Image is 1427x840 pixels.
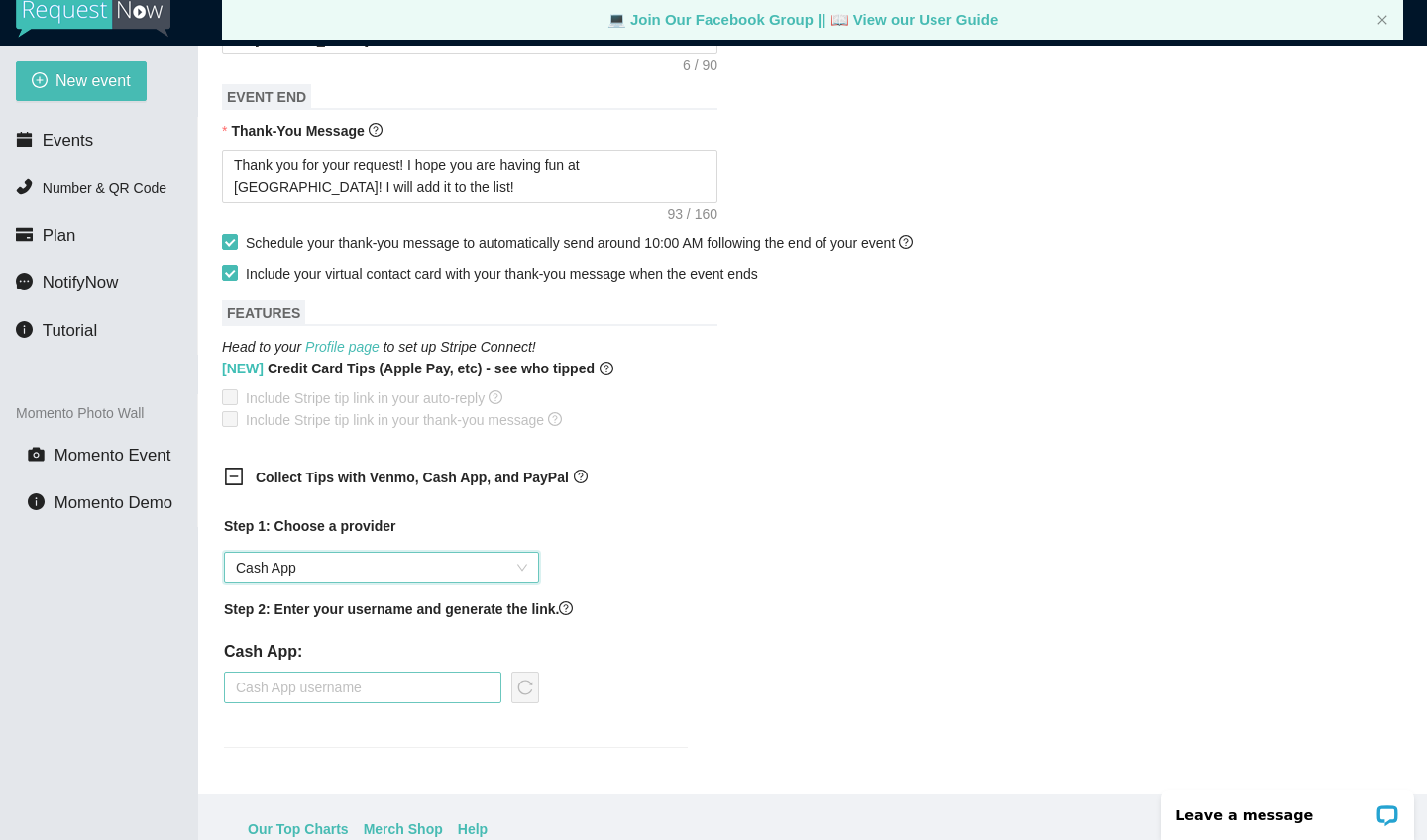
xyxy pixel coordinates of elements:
div: Collect Tips with Venmo, Cash App, and PayPalquestion-circle [208,455,704,503]
span: question-circle [574,470,588,483]
span: close [1376,14,1388,26]
span: question-circle [489,390,502,404]
a: Our Top Charts [248,818,349,840]
span: Include Stripe tip link in your thank-you message [238,409,570,431]
a: laptop View our User Guide [830,11,999,28]
span: [NEW] [222,361,264,376]
button: close [1376,14,1388,27]
span: info-circle [28,493,45,510]
span: question-circle [899,235,913,249]
span: Plan [43,226,76,245]
span: Events [43,131,93,150]
span: Include your virtual contact card with your thank-you message when the event ends [246,266,758,282]
span: camera [28,446,45,463]
span: laptop [607,11,626,28]
i: Head to your to set up Stripe Connect! [222,339,536,355]
span: plus-circle [32,72,48,91]
span: credit-card [16,226,33,243]
span: EVENT END [222,84,311,110]
span: Momento Event [55,446,171,465]
span: laptop [830,11,849,28]
span: info-circle [16,321,33,338]
b: Step 2: Enter your username and generate the link. [224,601,559,617]
span: question-circle [369,123,383,137]
b: Credit Card Tips (Apple Pay, etc) - see who tipped [222,358,595,379]
span: Tutorial [43,321,97,340]
h5: Cash App: [224,640,539,664]
span: Number & QR Code [43,180,166,196]
b: Step 1: Choose a provider [224,518,395,534]
button: reload [511,672,539,703]
a: laptop Join Our Facebook Group || [607,11,830,28]
span: Include Stripe tip link in your auto-reply [238,387,510,409]
span: phone [16,178,33,195]
span: Schedule your thank-you message to automatically send around 10:00 AM following the end of your e... [246,235,913,251]
span: message [16,273,33,290]
span: question-circle [600,358,613,379]
span: question-circle [559,601,573,615]
span: FEATURES [222,300,305,326]
a: Profile page [305,339,380,355]
span: Cash App [236,553,527,582]
span: minus-square [224,467,244,486]
span: calendar [16,131,33,148]
b: Collect Tips with Venmo, Cash App, and PayPal [256,470,569,485]
a: Merch Shop [364,818,443,840]
b: Thank-You Message [231,123,364,139]
textarea: Thank you for your request! I hope you are having fun at [GEOGRAPHIC_DATA]! I will add it to the ... [222,150,717,203]
button: plus-circleNew event [16,61,147,101]
span: Momento Demo [55,493,172,512]
span: question-circle [548,412,562,426]
a: Help [458,818,488,840]
input: Cash App username [224,672,501,703]
iframe: LiveChat chat widget [1149,778,1427,840]
span: NotifyNow [43,273,118,292]
span: New event [55,68,131,93]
